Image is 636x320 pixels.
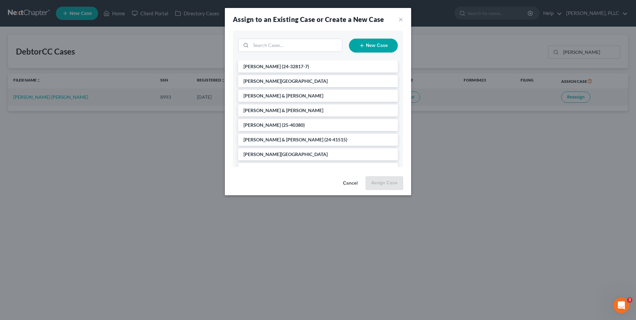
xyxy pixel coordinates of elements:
span: [PERSON_NAME][GEOGRAPHIC_DATA] [243,78,328,84]
span: [PERSON_NAME] & [PERSON_NAME] [243,107,323,113]
button: × [398,15,403,23]
span: [PERSON_NAME] [243,166,281,172]
iframe: Intercom live chat [613,297,629,313]
span: [PERSON_NAME] [243,122,281,128]
span: (25-40380) [282,122,305,128]
button: Assign Case [366,176,403,190]
strong: Assign to an Existing Case or Create a New Case [233,15,384,23]
span: [PERSON_NAME] [243,64,281,69]
button: Cancel [338,177,363,190]
span: [PERSON_NAME][GEOGRAPHIC_DATA] [243,151,328,157]
span: (24-41515) [324,137,347,142]
span: 3 [627,297,632,303]
span: (24-32817-7) [282,64,309,69]
span: [PERSON_NAME] & [PERSON_NAME] [243,93,323,98]
span: [PERSON_NAME] & [PERSON_NAME] [243,137,323,142]
input: Search Cases... [251,39,342,52]
button: New Case [349,39,398,53]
